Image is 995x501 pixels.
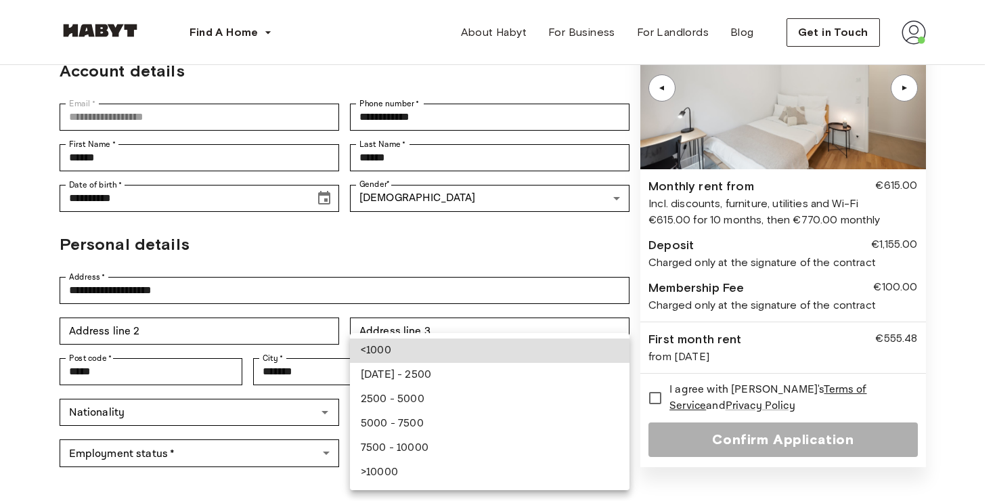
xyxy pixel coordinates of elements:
li: [DATE] - 2500 [350,363,629,387]
li: 2500 - 5000 [350,387,629,412]
li: >10000 [350,460,629,485]
li: <1000 [350,339,629,363]
li: 5000 - 7500 [350,412,629,436]
li: 7500 - 10000 [350,436,629,460]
